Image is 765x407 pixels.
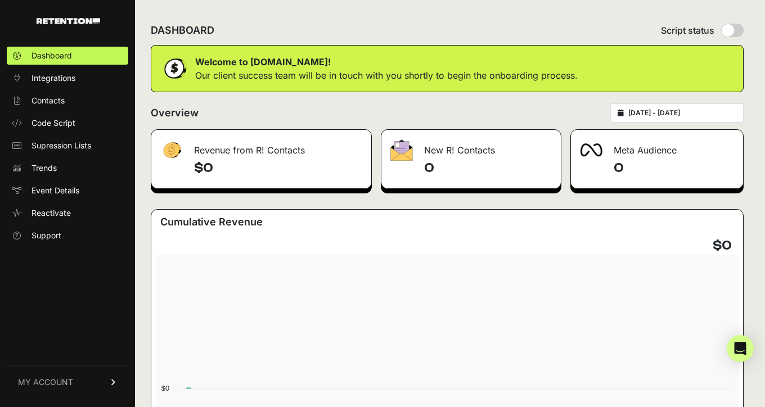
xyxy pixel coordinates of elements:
text: $0 [161,384,169,392]
img: Retention.com [37,18,100,24]
a: Support [7,227,128,245]
span: Dashboard [31,50,72,61]
a: Event Details [7,182,128,200]
h2: DASHBOARD [151,22,214,38]
a: Dashboard [7,47,128,65]
h4: 0 [424,159,552,177]
p: Our client success team will be in touch with you shortly to begin the onboarding process. [195,69,578,82]
span: Support [31,230,61,241]
strong: Welcome to [DOMAIN_NAME]! [195,56,331,67]
a: Reactivate [7,204,128,222]
span: Event Details [31,185,79,196]
span: Code Script [31,117,75,129]
a: Trends [7,159,128,177]
a: Contacts [7,92,128,110]
span: Contacts [31,95,65,106]
div: Open Intercom Messenger [727,335,754,362]
div: New R! Contacts [381,130,561,164]
h4: $0 [194,159,362,177]
span: Integrations [31,73,75,84]
a: Integrations [7,69,128,87]
h3: Cumulative Revenue [160,214,263,230]
h4: $0 [713,237,732,255]
a: Supression Lists [7,137,128,155]
img: fa-dollar-13500eef13a19c4ab2b9ed9ad552e47b0d9fc28b02b83b90ba0e00f96d6372e9.png [160,139,183,161]
h4: 0 [614,159,734,177]
img: dollar-coin-05c43ed7efb7bc0c12610022525b4bbbb207c7efeef5aecc26f025e68dcafac9.png [160,55,188,83]
span: MY ACCOUNT [18,377,73,388]
h2: Overview [151,105,199,121]
a: Code Script [7,114,128,132]
span: Reactivate [31,207,71,219]
img: fa-meta-2f981b61bb99beabf952f7030308934f19ce035c18b003e963880cc3fabeebb7.png [580,143,602,157]
span: Script status [661,24,714,37]
div: Meta Audience [571,130,743,164]
span: Trends [31,162,57,174]
a: MY ACCOUNT [7,365,128,399]
img: fa-envelope-19ae18322b30453b285274b1b8af3d052b27d846a4fbe8435d1a52b978f639a2.png [390,139,413,161]
div: Revenue from R! Contacts [151,130,371,164]
span: Supression Lists [31,140,91,151]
